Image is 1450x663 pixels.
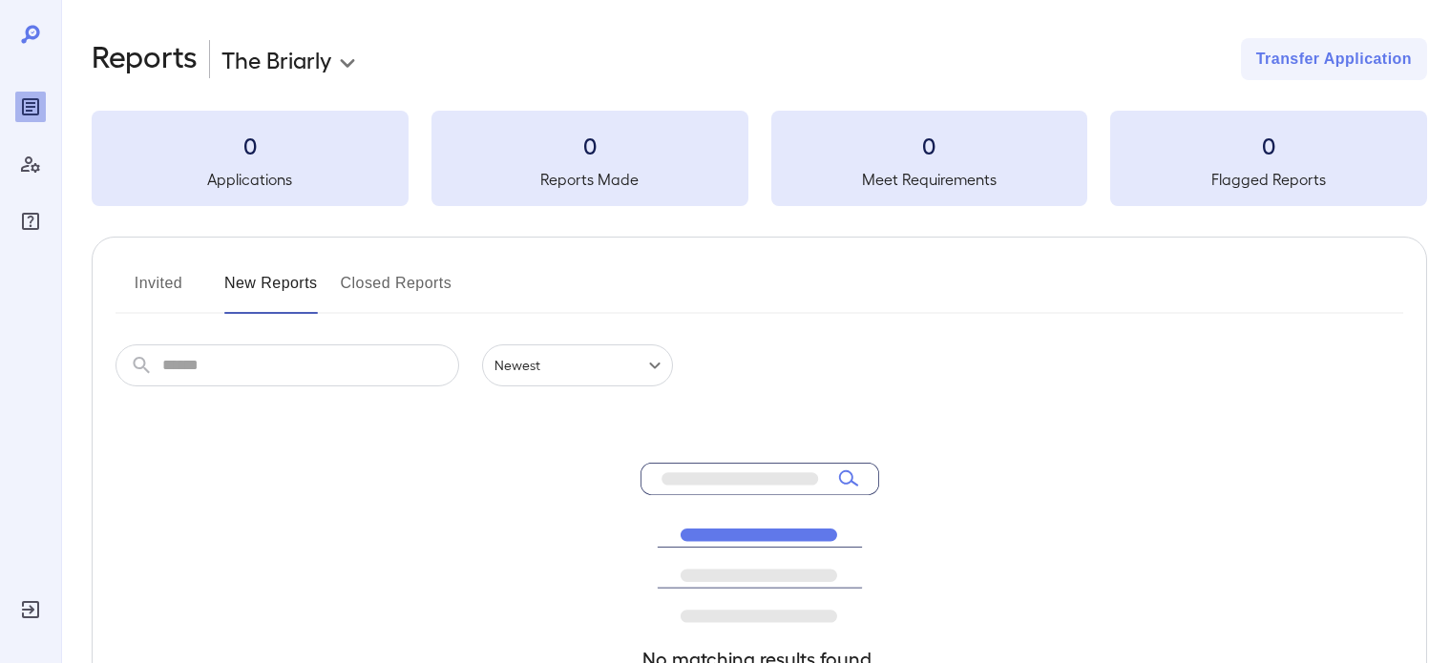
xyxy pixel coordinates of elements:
div: Log Out [15,594,46,625]
h3: 0 [771,130,1088,160]
summary: 0Applications0Reports Made0Meet Requirements0Flagged Reports [92,111,1427,206]
div: Newest [482,344,673,386]
h5: Meet Requirements [771,168,1088,191]
h2: Reports [92,38,198,80]
button: Transfer Application [1241,38,1427,80]
div: Reports [15,92,46,122]
h5: Reports Made [431,168,748,191]
h3: 0 [92,130,409,160]
div: Manage Users [15,149,46,179]
h5: Flagged Reports [1110,168,1427,191]
div: FAQ [15,206,46,237]
button: Invited [116,268,201,314]
button: Closed Reports [341,268,452,314]
h3: 0 [1110,130,1427,160]
button: New Reports [224,268,318,314]
h3: 0 [431,130,748,160]
h5: Applications [92,168,409,191]
p: The Briarly [221,44,331,74]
